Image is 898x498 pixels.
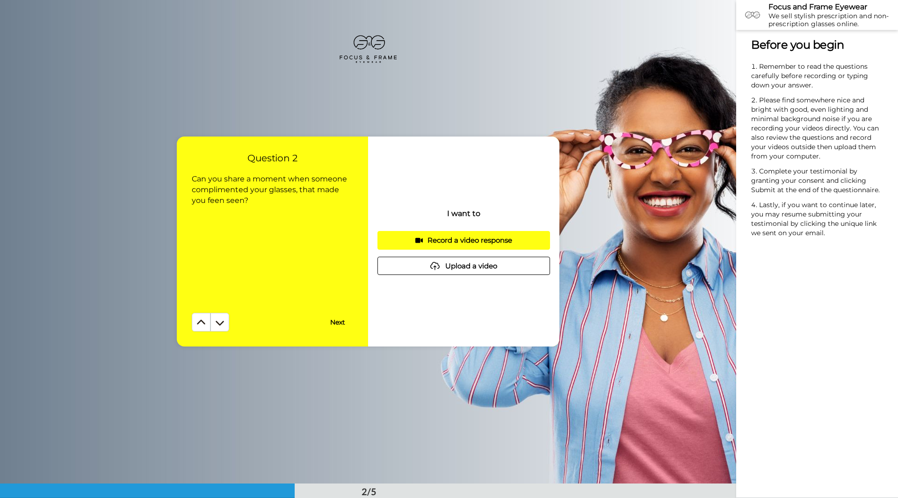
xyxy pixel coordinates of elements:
div: Record a video response [385,235,543,245]
img: Profile Image [741,4,764,26]
span: Complete your testimonial by granting your consent and clicking Submit at the end of the question... [751,167,880,194]
span: Remember to read the questions carefully before recording or typing down your answer. [751,62,870,89]
p: I want to [447,208,480,219]
span: Lastly, if you want to continue later, you may resume submitting your testimonial by clicking the... [751,201,878,237]
span: Before you begin [751,38,844,51]
button: Next [322,313,353,332]
span: Please find somewhere nice and bright with good, even lighting and minimal background noise if yo... [751,96,881,160]
button: Record a video response [377,231,550,249]
span: Can you share a moment when someone complimented your glasses, that made you feen seen? [192,174,349,205]
h4: Question 2 [192,152,353,165]
div: 2/5 [347,485,391,498]
div: We sell stylish prescription and non-prescription glasses online. [768,12,898,28]
div: Focus and Frame Eyewear [768,2,898,11]
button: Upload a video [377,257,550,275]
